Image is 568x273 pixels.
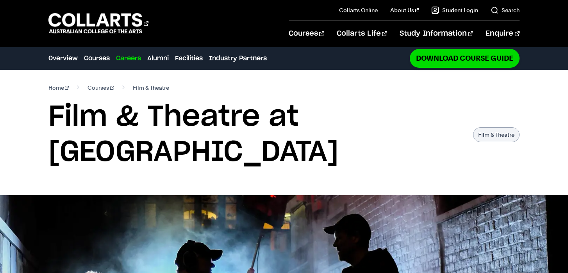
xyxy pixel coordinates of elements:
a: Overview [48,54,78,63]
a: Careers [116,54,141,63]
a: Collarts Life [337,21,387,47]
a: Home [48,82,69,93]
a: About Us [390,6,419,14]
h1: Film & Theatre at [GEOGRAPHIC_DATA] [48,99,466,170]
a: Alumni [147,54,169,63]
a: Download Course Guide [410,49,520,67]
a: Collarts Online [339,6,378,14]
a: Enquire [486,21,520,47]
div: Go to homepage [48,12,148,34]
a: Study Information [400,21,473,47]
span: Film & Theatre [133,82,169,93]
a: Industry Partners [209,54,267,63]
a: Student Login [431,6,478,14]
a: Courses [88,82,114,93]
a: Courses [84,54,110,63]
a: Courses [289,21,324,47]
p: Film & Theatre [473,127,520,142]
a: Search [491,6,520,14]
a: Facilities [175,54,203,63]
